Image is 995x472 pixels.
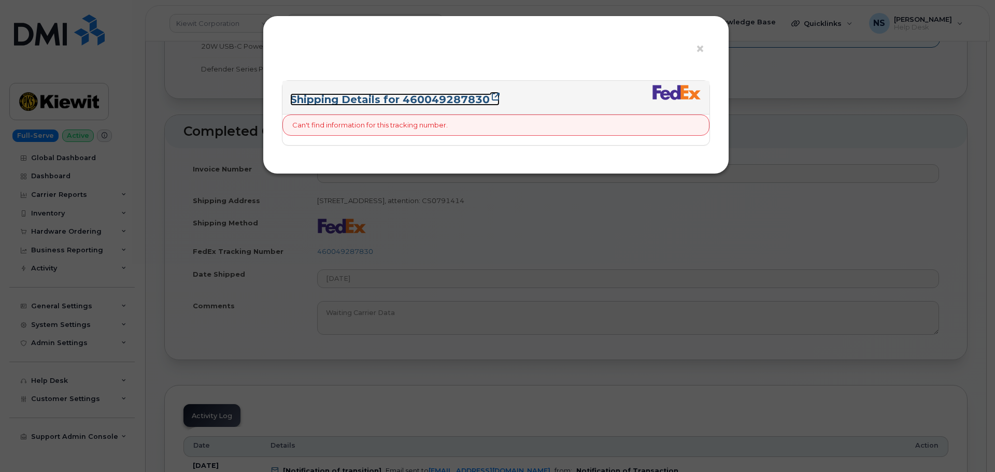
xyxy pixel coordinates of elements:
span: × [695,39,705,59]
a: Shipping Details for 460049287830 [290,93,500,106]
img: fedex-bc01427081be8802e1fb5a1adb1132915e58a0589d7a9405a0dcbe1127be6add.png [652,84,702,100]
p: Can't find information for this tracking number. [292,120,448,130]
iframe: Messenger Launcher [950,427,987,464]
button: × [695,41,710,57]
